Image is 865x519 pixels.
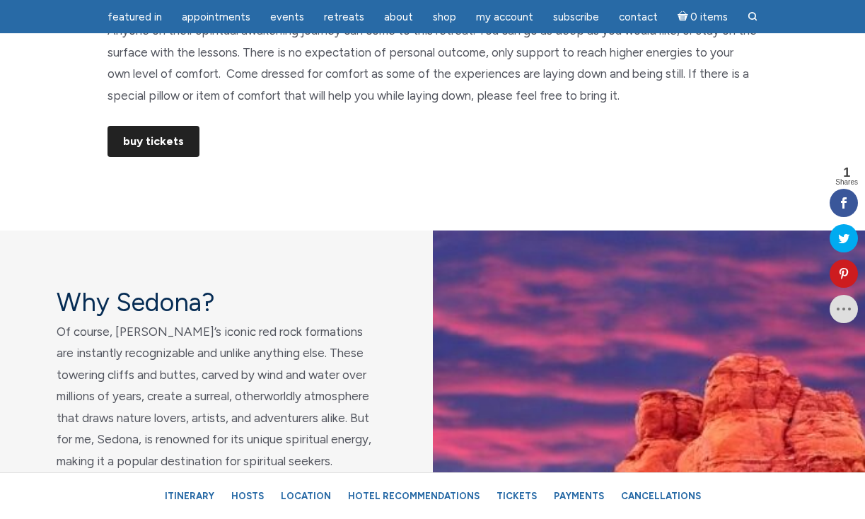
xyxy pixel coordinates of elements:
[262,4,313,31] a: Events
[545,4,608,31] a: Subscribe
[476,11,533,23] span: My Account
[224,484,271,508] a: Hosts
[173,4,259,31] a: Appointments
[619,11,658,23] span: Contact
[108,20,758,106] p: Anyone on their spiritual awakening journey can come to this retreat. You can go as deep as you w...
[669,2,737,31] a: Cart0 items
[274,484,338,508] a: Location
[57,321,376,472] p: Of course, [PERSON_NAME]’s iconic red rock formations are instantly recognizable and unlike anyth...
[468,4,542,31] a: My Account
[547,484,611,508] a: Payments
[489,484,544,508] a: Tickets
[270,11,304,23] span: Events
[158,484,221,508] a: Itinerary
[835,179,858,186] span: Shares
[835,166,858,179] span: 1
[433,11,456,23] span: Shop
[690,12,728,23] span: 0 items
[182,11,250,23] span: Appointments
[384,11,413,23] span: About
[553,11,599,23] span: Subscribe
[57,287,376,317] h4: Why Sedona?
[324,11,364,23] span: Retreats
[108,11,162,23] span: featured in
[424,4,465,31] a: Shop
[99,4,170,31] a: featured in
[610,4,666,31] a: Contact
[376,4,422,31] a: About
[315,4,373,31] a: Retreats
[678,11,691,23] i: Cart
[108,126,199,157] a: Buy Tickets
[341,484,487,508] a: Hotel Recommendations
[614,484,708,508] a: Cancellations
